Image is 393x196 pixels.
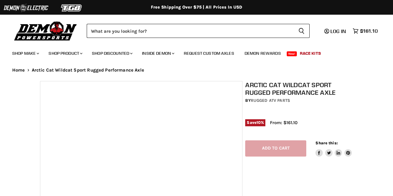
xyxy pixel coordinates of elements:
[240,47,286,60] a: Demon Rewards
[8,47,43,60] a: Shop Make
[49,2,95,14] img: TGB Logo 2
[257,120,261,125] span: 10
[179,47,239,60] a: Request Custom Axles
[295,47,326,60] a: Race Kits
[350,27,381,35] a: $161.10
[245,97,356,104] div: by
[12,68,25,73] a: Home
[322,28,350,34] a: Log in
[3,2,49,14] img: Demon Electric Logo 2
[315,141,337,145] span: Share this:
[360,28,378,34] span: $161.10
[315,140,352,157] aside: Share this:
[8,45,376,60] ul: Main menu
[12,20,79,42] img: Demon Powersports
[87,24,293,38] input: Search
[330,28,346,34] span: Log in
[293,24,310,38] button: Search
[287,51,297,56] span: New!
[245,119,265,126] span: Save %
[270,120,297,125] span: From: $161.10
[87,24,310,38] form: Product
[44,47,86,60] a: Shop Product
[251,98,290,103] a: Rugged ATV Parts
[245,81,356,96] h1: Arctic Cat Wildcat Sport Rugged Performance Axle
[87,47,136,60] a: Shop Discounted
[137,47,178,60] a: Inside Demon
[32,68,144,73] span: Arctic Cat Wildcat Sport Rugged Performance Axle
